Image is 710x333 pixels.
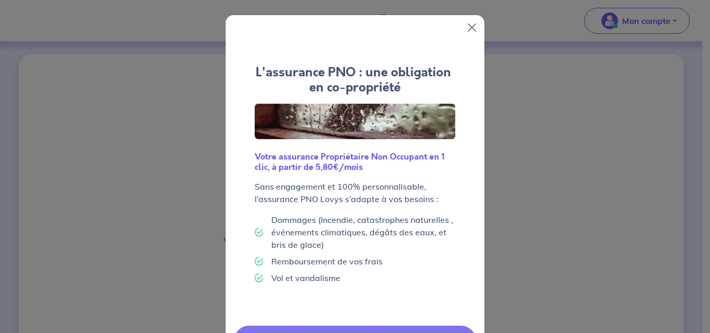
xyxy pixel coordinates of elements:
button: Close [464,19,480,36]
p: Vol et vandalisme [271,272,340,284]
p: Dommages (Incendie, catastrophes naturelles , événements climatiques, dégâts des eaux, et bris de... [271,214,455,251]
h4: L'assurance PNO : une obligation en co-propriété [255,65,455,95]
p: Sans engagement et 100% personnalisable, l’assurance PNO Lovys s’adapte à vos besoins : [255,180,455,205]
h6: Votre assurance Propriétaire Non Occupant en 1 clic, à partir de 5,80€/mois [255,152,455,171]
img: Logo Lovys [255,103,455,140]
p: Remboursement de vos frais [271,255,383,268]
